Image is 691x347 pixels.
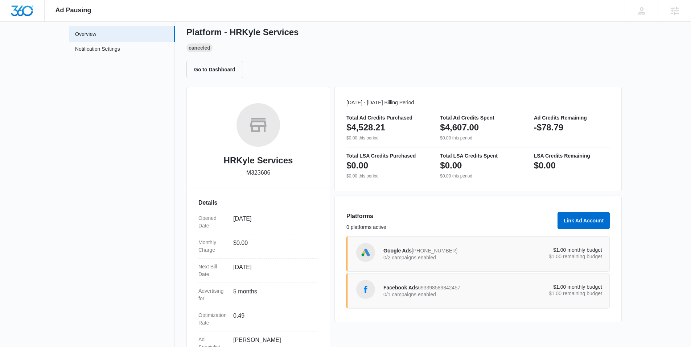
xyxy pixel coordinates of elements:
p: Total LSA Credits Spent [440,153,516,158]
p: $1.00 monthly budget [493,247,602,252]
dd: 0.49 [233,312,312,327]
div: Optimization Rate0.49 [198,307,318,331]
dt: Advertising for [198,287,227,302]
p: $1.00 monthly budget [493,284,602,289]
dd: [DATE] [233,214,312,230]
h3: Platforms [346,212,553,221]
p: M323606 [246,168,271,177]
a: Facebook AdsFacebook Ads6933985898424570/1 campaigns enabled$1.00 monthly budget$1.00 remaining b... [346,273,610,309]
p: $4,607.00 [440,122,479,133]
div: Advertising for5 months [198,283,318,307]
p: $4,528.21 [346,122,385,133]
p: 0/1 campaigns enabled [383,292,493,297]
span: 693398589842457 [418,285,460,290]
p: $1.00 remaining budget [493,254,602,259]
p: $0.00 this period [346,173,422,179]
h1: Platform - HRKyle Services [186,27,299,38]
div: Canceled [186,43,213,52]
span: Google Ads [383,248,412,254]
span: Ad Pausing [55,7,91,14]
p: Total Ad Credits Purchased [346,115,422,120]
a: Go to Dashboard [186,66,247,72]
p: $0.00 [346,160,368,171]
div: Opened Date[DATE] [198,210,318,234]
dt: Opened Date [198,214,227,230]
p: Ad Credits Remaining [534,115,610,120]
dd: [DATE] [233,263,312,278]
span: Facebook Ads [383,285,418,290]
p: $0.00 this period [346,135,422,141]
a: Overview [75,30,96,38]
p: Total Ad Credits Spent [440,115,516,120]
p: Total LSA Credits Purchased [346,153,422,158]
a: Notification Settings [75,45,120,55]
div: Monthly Charge$0.00 [198,234,318,259]
p: $0.00 this period [440,173,516,179]
p: $0.00 [440,160,462,171]
a: Google AdsGoogle Ads[PHONE_NUMBER]0/2 campaigns enabled$1.00 monthly budget$1.00 remaining budget [346,236,610,272]
button: Link Ad Account [558,212,610,229]
img: Facebook Ads [360,284,371,295]
div: Next Bill Date[DATE] [198,259,318,283]
p: 0 platforms active [346,223,553,231]
dd: 5 months [233,287,312,302]
p: $0.00 this period [440,135,516,141]
p: -$78.79 [534,122,563,133]
p: $0.00 [534,160,556,171]
img: Google Ads [360,247,371,258]
p: 0/2 campaigns enabled [383,255,493,260]
span: [PHONE_NUMBER] [412,248,457,254]
h3: Details [198,198,318,207]
p: LSA Credits Remaining [534,153,610,158]
button: Go to Dashboard [186,61,243,78]
p: $1.00 remaining budget [493,291,602,296]
h2: HRKyle Services [224,154,293,167]
dt: Next Bill Date [198,263,227,278]
dt: Monthly Charge [198,239,227,254]
p: [DATE] - [DATE] Billing Period [346,99,610,106]
dd: $0.00 [233,239,312,254]
dt: Optimization Rate [198,312,227,327]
